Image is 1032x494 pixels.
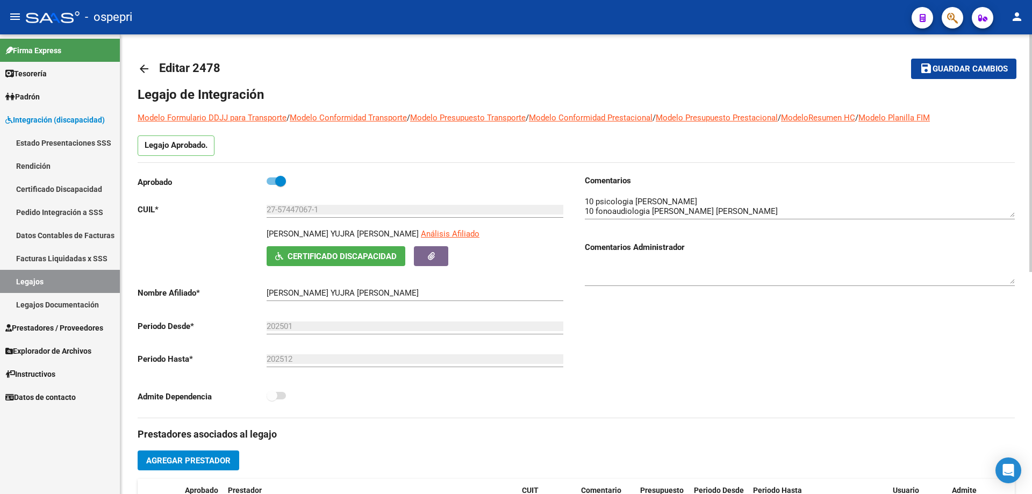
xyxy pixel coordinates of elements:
[5,345,91,357] span: Explorador de Archivos
[85,5,132,29] span: - ospepri
[920,62,933,75] mat-icon: save
[138,62,150,75] mat-icon: arrow_back
[5,68,47,80] span: Tesorería
[138,450,239,470] button: Agregar Prestador
[585,241,1015,253] h3: Comentarios Administrador
[138,391,267,403] p: Admite Dependencia
[146,456,231,466] span: Agregar Prestador
[995,457,1021,483] div: Open Intercom Messenger
[421,229,479,239] span: Análisis Afiliado
[138,135,214,156] p: Legajo Aprobado.
[781,113,855,123] a: ModeloResumen HC
[138,320,267,332] p: Periodo Desde
[159,61,220,75] span: Editar 2478
[5,91,40,103] span: Padrón
[267,228,419,240] p: [PERSON_NAME] YUJRA [PERSON_NAME]
[138,287,267,299] p: Nombre Afiliado
[5,45,61,56] span: Firma Express
[138,427,1015,442] h3: Prestadores asociados al legajo
[410,113,526,123] a: Modelo Presupuesto Transporte
[138,176,267,188] p: Aprobado
[138,86,1015,103] h1: Legajo de Integración
[858,113,930,123] a: Modelo Planilla FIM
[5,368,55,380] span: Instructivos
[5,114,105,126] span: Integración (discapacidad)
[911,59,1016,78] button: Guardar cambios
[656,113,778,123] a: Modelo Presupuesto Prestacional
[585,175,1015,187] h3: Comentarios
[933,65,1008,74] span: Guardar cambios
[290,113,407,123] a: Modelo Conformidad Transporte
[138,204,267,216] p: CUIL
[288,252,397,261] span: Certificado Discapacidad
[138,113,286,123] a: Modelo Formulario DDJJ para Transporte
[5,322,103,334] span: Prestadores / Proveedores
[138,353,267,365] p: Periodo Hasta
[267,246,405,266] button: Certificado Discapacidad
[5,391,76,403] span: Datos de contacto
[9,10,21,23] mat-icon: menu
[529,113,653,123] a: Modelo Conformidad Prestacional
[1010,10,1023,23] mat-icon: person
